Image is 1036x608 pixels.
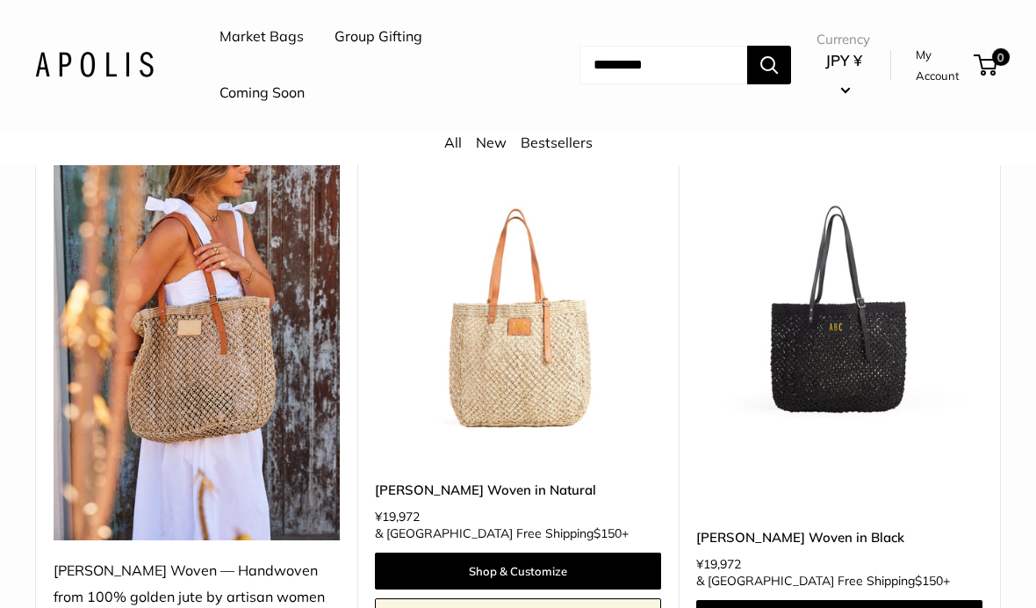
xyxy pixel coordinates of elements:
[579,46,747,84] input: Search...
[696,159,982,445] a: Mercado Woven in BlackMercado Woven in Black
[375,480,661,500] a: [PERSON_NAME] Woven in Natural
[696,558,741,570] span: ¥19,972
[375,510,420,523] span: ¥19,972
[375,159,661,445] a: Mercado Woven in NaturalMercado Woven in Natural
[219,80,305,106] a: Coming Soon
[825,51,862,69] span: JPY ¥
[521,134,593,151] a: Bestsellers
[817,27,870,52] span: Currency
[915,573,943,589] span: $150
[219,24,304,50] a: Market Bags
[444,134,462,151] a: All
[975,54,997,76] a: 0
[35,52,154,77] img: Apolis
[916,44,968,87] a: My Account
[696,575,950,587] span: & [GEOGRAPHIC_DATA] Free Shipping +
[696,527,982,547] a: [PERSON_NAME] Woven in Black
[375,527,629,539] span: & [GEOGRAPHIC_DATA] Free Shipping +
[696,159,982,445] img: Mercado Woven in Black
[992,48,1010,66] span: 0
[375,553,661,590] a: Shop & Customize
[747,46,791,84] button: Search
[335,24,422,50] a: Group Gifting
[594,525,622,541] span: $150
[54,159,340,541] img: Mercado Woven — Handwoven from 100% golden jute by artisan women taking over 20 hours to craft.
[817,47,870,103] button: JPY ¥
[476,134,507,151] a: New
[375,159,661,445] img: Mercado Woven in Natural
